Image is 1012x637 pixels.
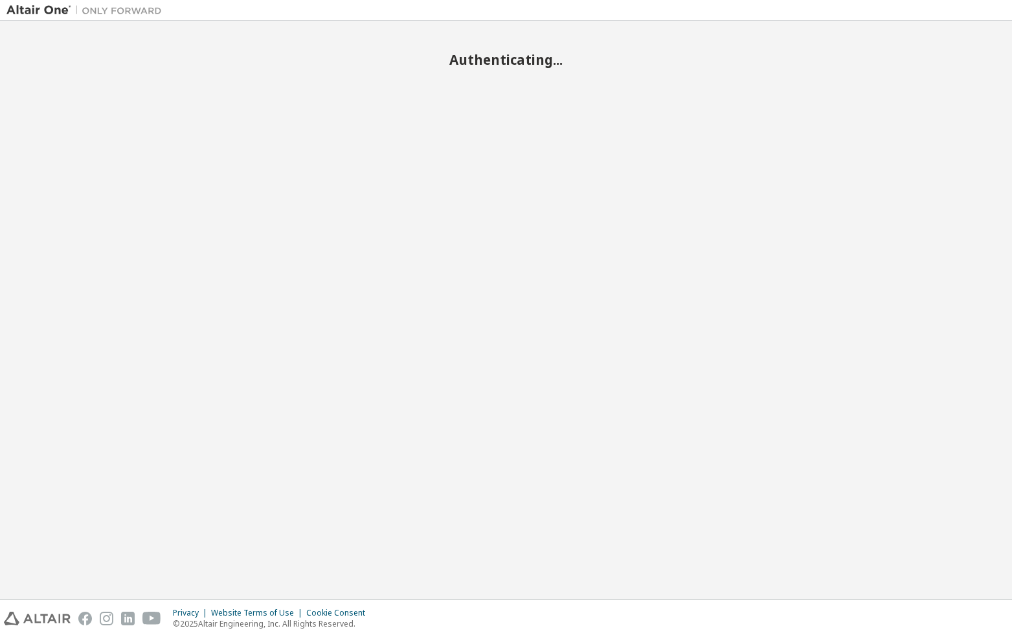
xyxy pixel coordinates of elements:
img: Altair One [6,4,168,17]
div: Privacy [173,608,211,618]
img: linkedin.svg [121,612,135,625]
p: © 2025 Altair Engineering, Inc. All Rights Reserved. [173,618,373,629]
div: Cookie Consent [306,608,373,618]
img: instagram.svg [100,612,113,625]
h2: Authenticating... [6,51,1006,68]
div: Website Terms of Use [211,608,306,618]
img: facebook.svg [78,612,92,625]
img: altair_logo.svg [4,612,71,625]
img: youtube.svg [142,612,161,625]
